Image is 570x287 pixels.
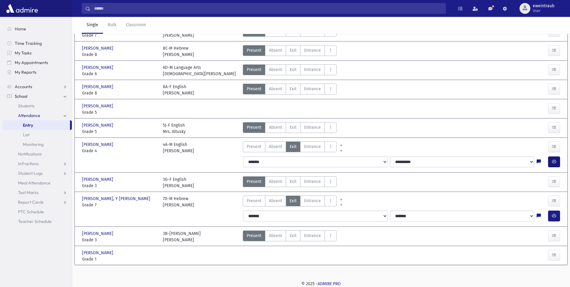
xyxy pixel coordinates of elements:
span: Absent [269,233,282,239]
span: Grade 7 [82,32,157,39]
span: Notifications [18,151,42,157]
div: 5J-F English Mrs. Altusky [163,122,186,135]
span: [PERSON_NAME] [82,176,114,183]
span: Entrance [304,66,321,73]
span: Absent [269,86,282,92]
span: List [23,132,29,137]
div: 3G-F English [PERSON_NAME] [163,176,194,189]
span: Monitoring [23,142,44,147]
a: My Tasks [2,48,72,58]
a: Infractions [2,159,72,168]
span: Present [247,47,261,54]
span: Entrance [304,47,321,54]
span: Grade 8 [82,90,157,96]
div: 6D-M Language Arts [DEMOGRAPHIC_DATA][PERSON_NAME] [163,64,236,77]
span: [PERSON_NAME] [82,103,114,109]
a: Entry [2,120,70,130]
span: Grade 1 [82,256,157,262]
span: Grade 5 [82,109,157,116]
a: Student Logs [2,168,72,178]
span: Present [247,86,261,92]
span: Present [247,233,261,239]
div: 8A-F English [PERSON_NAME] [163,84,194,96]
span: [PERSON_NAME] [82,45,114,51]
span: Absent [269,124,282,131]
span: PTC Schedule [18,209,44,214]
span: Present [247,143,261,150]
span: Teacher Schedule [18,219,52,224]
span: [PERSON_NAME] [82,64,114,71]
a: Meal Attendance [2,178,72,188]
span: Test Marks [18,190,38,195]
span: Time Tracking [15,41,42,46]
span: Exit [290,233,297,239]
span: Exit [290,178,297,185]
span: Entrance [304,178,321,185]
span: Grade 5 [82,128,157,135]
span: Present [247,66,261,73]
a: Report Cards [2,197,72,207]
span: Exit [290,124,297,131]
span: Grade 4 [82,148,157,154]
img: AdmirePro [5,2,39,14]
div: AttTypes [243,45,337,58]
span: Report Cards [18,199,44,205]
a: PTC Schedule [2,207,72,217]
span: Grade 3 [82,237,157,243]
span: Meal Attendance [18,180,50,186]
div: © 2025 - [82,281,560,287]
a: Classroom [121,17,151,34]
div: 4A-M English [PERSON_NAME] [163,141,194,154]
span: Exit [290,86,297,92]
span: eweintraub [533,4,554,8]
span: User [533,8,554,13]
a: Time Tracking [2,39,72,48]
span: Exit [290,143,297,150]
span: Grade 6 [82,71,157,77]
span: Exit [290,198,297,204]
span: Absent [269,66,282,73]
div: 8C-M Hebrew [PERSON_NAME] [163,45,194,58]
div: 3B-[PERSON_NAME] [PERSON_NAME] [163,230,201,243]
span: Present [247,178,261,185]
div: AttTypes [243,64,337,77]
span: Grade 3 [82,183,157,189]
span: Absent [269,47,282,54]
div: AttTypes [243,176,337,189]
span: Absent [269,198,282,204]
div: AttTypes [243,122,337,135]
span: Grade 8 [82,51,157,58]
span: My Reports [15,69,36,75]
a: My Reports [2,67,72,77]
a: Attendance [2,111,72,120]
a: Home [2,24,72,34]
a: Teacher Schedule [2,217,72,226]
span: My Appointments [15,60,48,65]
span: [PERSON_NAME] [82,250,114,256]
span: Entrance [304,143,321,150]
span: Absent [269,178,282,185]
div: AttTypes [243,141,337,154]
span: Entry [23,122,33,128]
span: [PERSON_NAME] [82,230,114,237]
div: AttTypes [243,230,337,243]
span: Present [247,198,261,204]
a: My Appointments [2,58,72,67]
span: Entrance [304,198,321,204]
span: Absent [269,143,282,150]
a: School [2,91,72,101]
span: Entrance [304,233,321,239]
input: Search [90,3,446,14]
span: Students [18,103,35,109]
span: Exit [290,66,297,73]
span: [PERSON_NAME], Y [PERSON_NAME] [82,196,151,202]
span: [PERSON_NAME] [82,141,114,148]
span: My Tasks [15,50,32,56]
span: Entrance [304,124,321,131]
a: Single [82,17,103,34]
a: List [2,130,72,140]
span: Infractions [18,161,39,166]
a: Bulk [103,17,121,34]
div: AttTypes [243,84,337,96]
span: Home [15,26,26,32]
